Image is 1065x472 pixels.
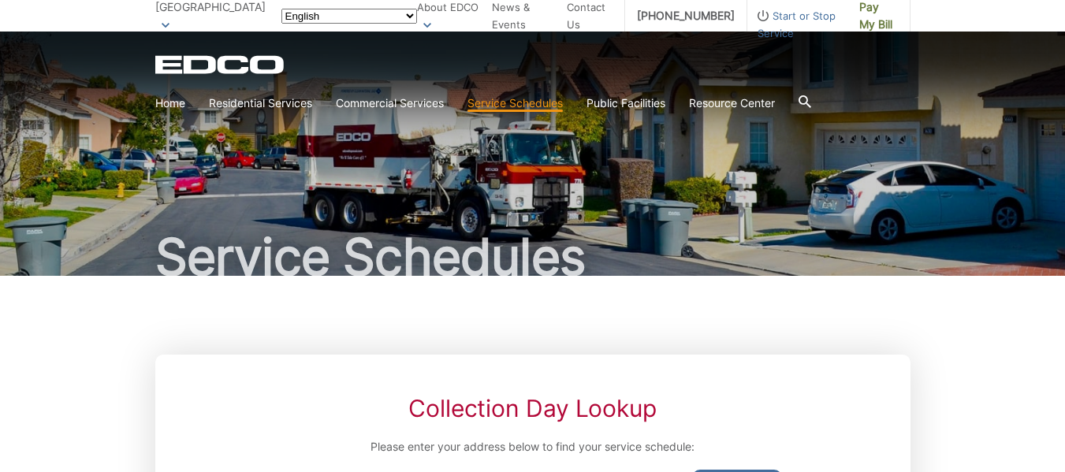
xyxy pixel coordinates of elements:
a: Service Schedules [467,95,563,112]
a: Home [155,95,185,112]
a: Public Facilities [586,95,665,112]
h1: Service Schedules [155,232,910,282]
p: Please enter your address below to find your service schedule: [283,438,781,455]
h2: Collection Day Lookup [283,394,781,422]
select: Select a language [281,9,417,24]
a: EDCD logo. Return to the homepage. [155,55,286,74]
a: Residential Services [209,95,312,112]
a: Commercial Services [336,95,444,112]
a: Resource Center [689,95,775,112]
